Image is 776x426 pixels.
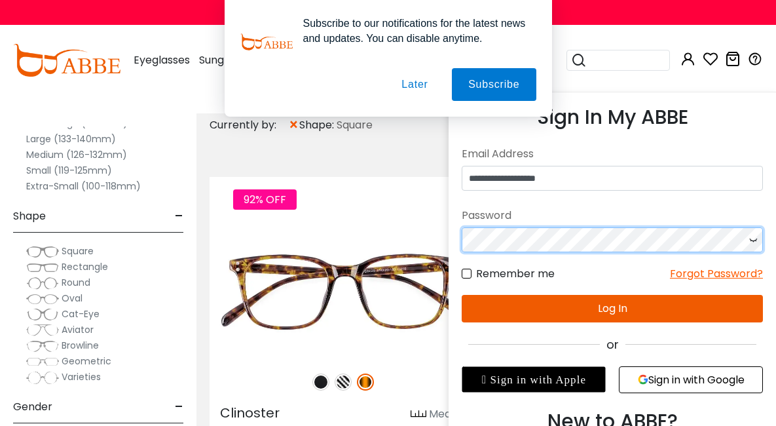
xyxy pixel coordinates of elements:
label: Remember me [462,265,555,282]
img: Tortoise Clinoster - Plastic ,Universal Bridge Fit [210,224,480,359]
span: Rectangle [62,260,108,273]
img: Aviator.png [26,324,59,337]
button: Log In [462,295,763,322]
img: Square.png [26,245,59,258]
img: Rectangle.png [26,261,59,274]
span: Browline [62,339,99,352]
img: Tortoise [357,374,374,391]
span: Cat-Eye [62,307,100,320]
label: Small (119-125mm) [26,163,112,178]
label: Large (133-140mm) [26,131,116,147]
span: × [288,113,299,137]
div: Password [462,204,763,227]
div: Medium [429,406,470,422]
span: Square [62,244,94,258]
span: - [175,201,183,232]
span: Clinoster [220,404,280,422]
img: Varieties.png [26,371,59,385]
span: Oval [62,292,83,305]
img: size ruler [411,410,426,419]
img: Browline.png [26,339,59,353]
div: or [462,336,763,353]
img: Pattern [335,374,352,391]
span: Square [337,117,373,133]
span: 92% OFF [233,189,297,210]
img: Matte Black [312,374,329,391]
button: Later [385,68,444,101]
span: Round [62,276,90,289]
span: Aviator [62,323,94,336]
img: Round.png [26,277,59,290]
img: Geometric.png [26,355,59,368]
button: Sign in with Google [619,366,763,393]
span: Geometric [62,355,111,368]
img: Oval.png [26,292,59,305]
span: shape: [299,117,337,133]
span: Gender [13,391,52,423]
span: Varieties [62,370,101,383]
span: Shape [13,201,46,232]
div: Email Address [462,142,763,166]
h3: Sign In My ABBE [462,106,763,129]
label: Extra-Small (100-118mm) [26,178,141,194]
label: Medium (126-132mm) [26,147,127,163]
img: Cat-Eye.png [26,308,59,321]
div: Sign in with Apple [462,366,606,393]
div: Forgot Password? [670,265,763,282]
div: Currently by: [210,113,288,137]
span: - [175,391,183,423]
button: Subscribe [452,68,536,101]
div: Subscribe to our notifications for the latest news and updates. You can disable anytime. [293,16,536,46]
img: notification icon [240,16,293,68]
